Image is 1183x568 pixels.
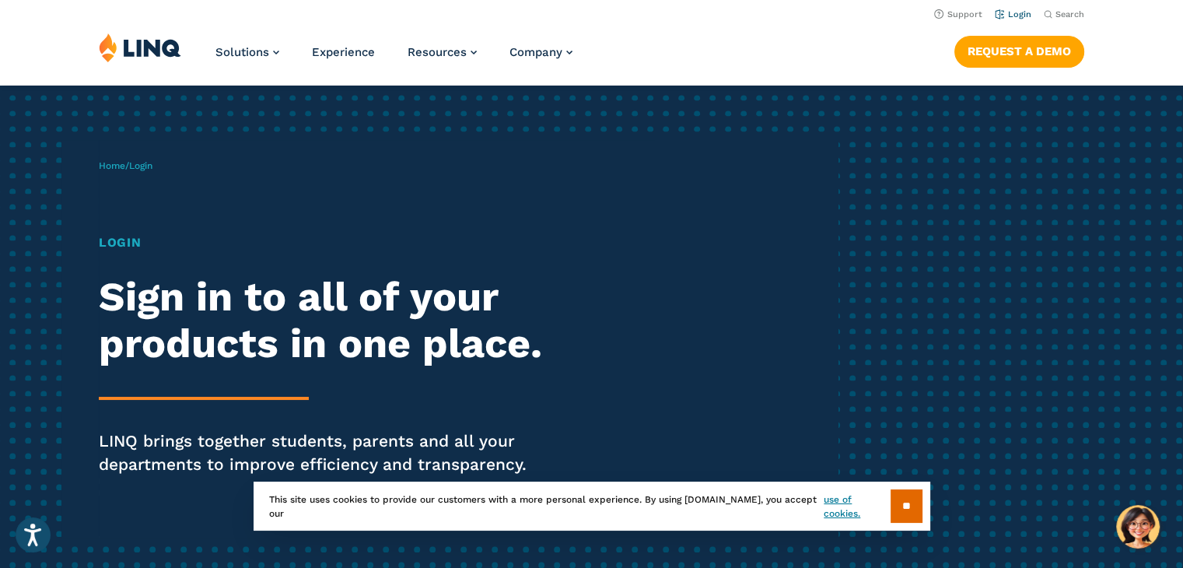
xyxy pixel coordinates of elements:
a: Company [509,45,572,59]
a: Login [995,9,1031,19]
a: Support [934,9,982,19]
a: Resources [408,45,477,59]
p: LINQ brings together students, parents and all your departments to improve efficiency and transpa... [99,430,555,476]
h2: Sign in to all of your products in one place. [99,274,555,367]
a: Request a Demo [954,36,1084,67]
button: Open Search Bar [1044,9,1084,20]
nav: Primary Navigation [215,33,572,84]
nav: Button Navigation [954,33,1084,67]
span: Search [1055,9,1084,19]
button: Hello, have a question? Let’s chat. [1116,505,1160,549]
div: This site uses cookies to provide our customers with a more personal experience. By using [DOMAIN... [254,482,930,531]
img: LINQ | K‑12 Software [99,33,181,62]
a: Solutions [215,45,279,59]
span: / [99,160,152,171]
a: use of cookies. [824,493,890,521]
span: Login [129,160,152,171]
span: Solutions [215,45,269,59]
span: Resources [408,45,467,59]
span: Company [509,45,562,59]
a: Experience [312,45,375,59]
h1: Login [99,233,555,252]
a: Home [99,160,125,171]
